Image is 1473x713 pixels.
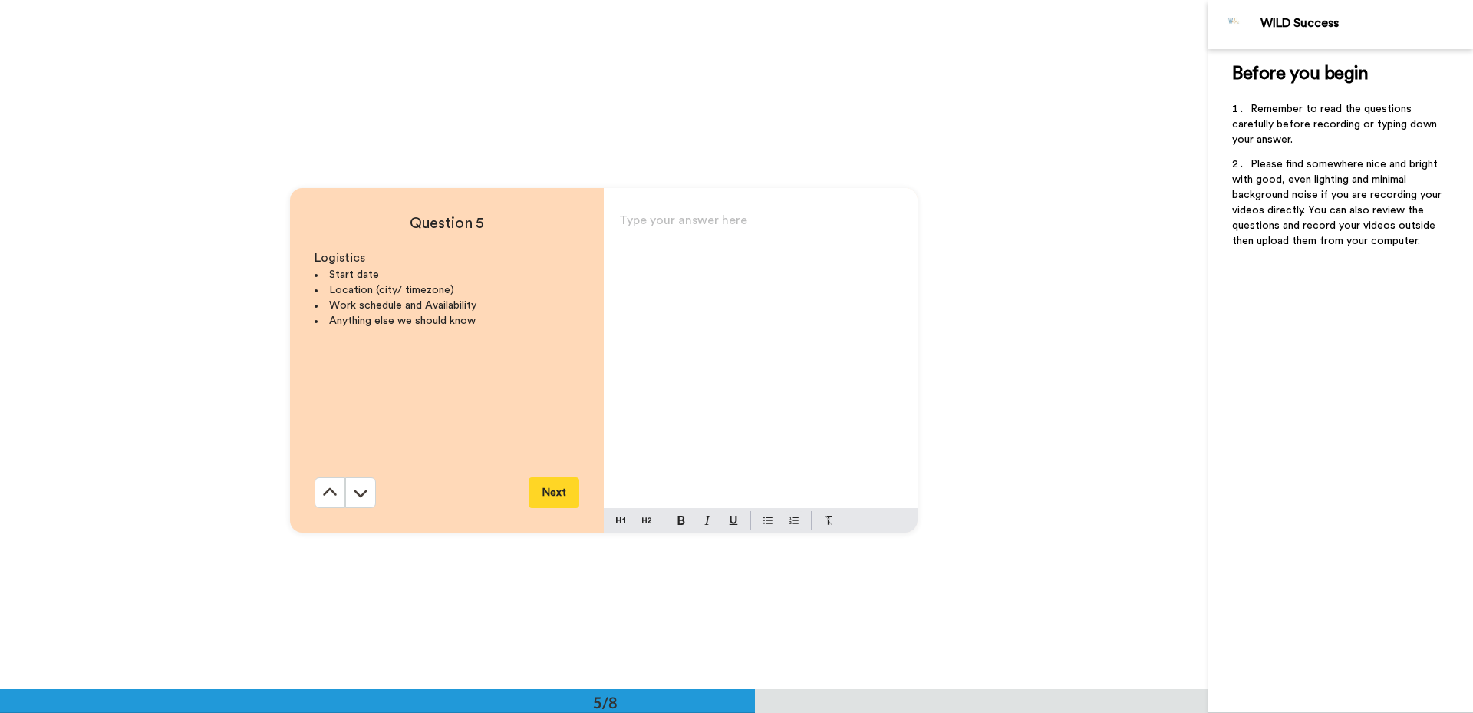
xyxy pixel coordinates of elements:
img: italic-mark.svg [704,516,710,525]
img: numbered-block.svg [789,514,799,526]
button: Next [529,477,579,508]
img: clear-format.svg [824,516,833,525]
img: Profile Image [1216,6,1253,43]
div: WILD Success [1260,16,1472,31]
span: Before you begin [1232,64,1368,83]
span: Logistics [315,252,365,264]
span: Anything else we should know [329,315,476,326]
img: bold-mark.svg [677,516,685,525]
span: Location (city/ timezone) [329,285,454,295]
span: Start date [329,269,379,280]
span: Remember to read the questions carefully before recording or typing down your answer. [1232,104,1440,145]
span: Work schedule and Availability [329,300,476,311]
img: underline-mark.svg [729,516,738,525]
img: bulleted-block.svg [763,514,773,526]
img: heading-one-block.svg [616,514,625,526]
h4: Question 5 [315,213,579,234]
div: 5/8 [568,692,642,713]
span: Please find somewhere nice and bright with good, even lighting and minimal background noise if yo... [1232,159,1445,246]
img: heading-two-block.svg [642,514,651,526]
